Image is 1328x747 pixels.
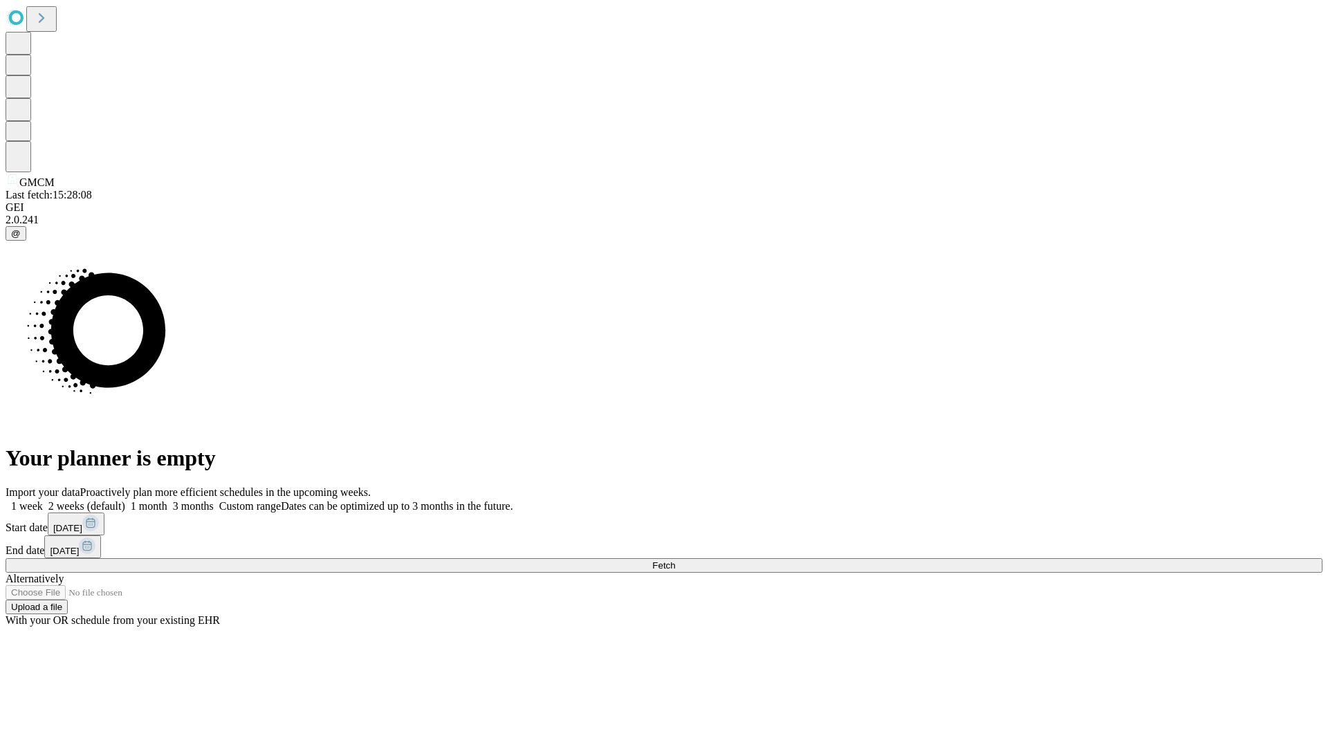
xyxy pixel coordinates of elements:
[6,573,64,584] span: Alternatively
[219,500,281,512] span: Custom range
[11,500,43,512] span: 1 week
[6,189,92,201] span: Last fetch: 15:28:08
[53,523,82,533] span: [DATE]
[48,513,104,535] button: [DATE]
[6,535,1322,558] div: End date
[281,500,513,512] span: Dates can be optimized up to 3 months in the future.
[6,600,68,614] button: Upload a file
[173,500,214,512] span: 3 months
[6,614,220,626] span: With your OR schedule from your existing EHR
[6,201,1322,214] div: GEI
[6,513,1322,535] div: Start date
[44,535,101,558] button: [DATE]
[652,560,675,571] span: Fetch
[6,558,1322,573] button: Fetch
[6,214,1322,226] div: 2.0.241
[50,546,79,556] span: [DATE]
[6,486,80,498] span: Import your data
[6,445,1322,471] h1: Your planner is empty
[11,228,21,239] span: @
[80,486,371,498] span: Proactively plan more efficient schedules in the upcoming weeks.
[19,176,55,188] span: GMCM
[6,226,26,241] button: @
[131,500,167,512] span: 1 month
[48,500,125,512] span: 2 weeks (default)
